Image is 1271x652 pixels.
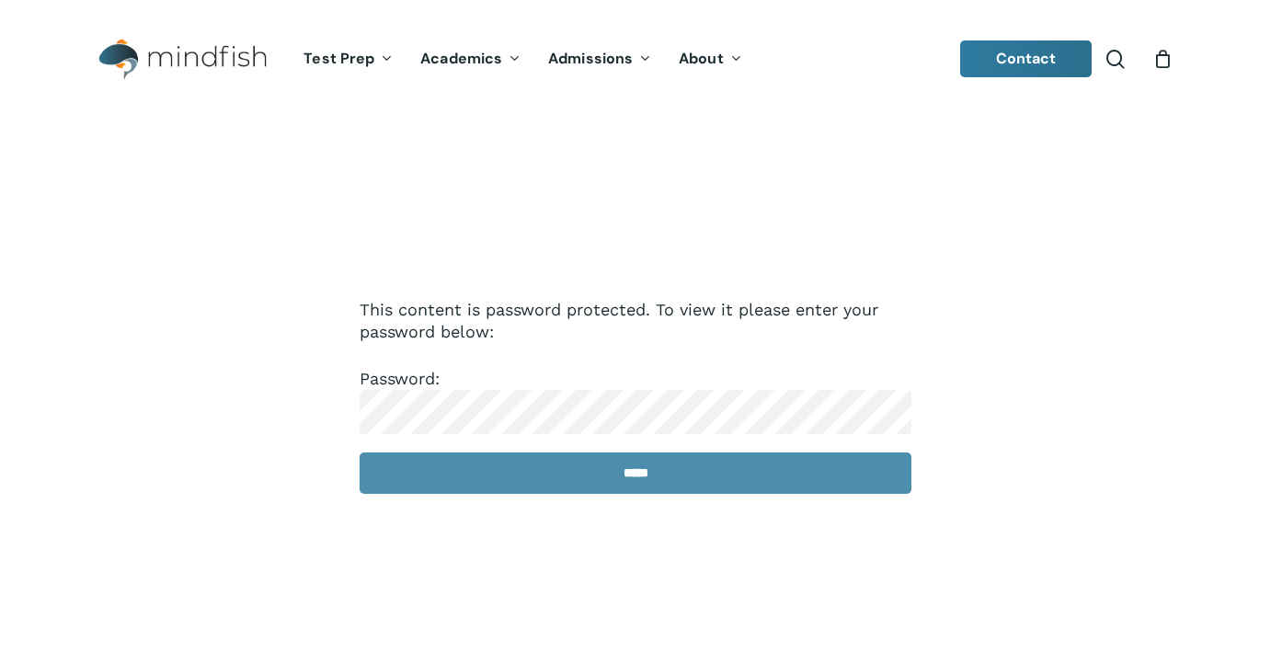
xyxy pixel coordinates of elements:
[548,49,633,68] span: Admissions
[679,49,724,68] span: About
[290,25,755,94] nav: Main Menu
[360,369,911,420] label: Password:
[960,40,1093,77] a: Contact
[360,390,911,434] input: Password:
[534,51,665,67] a: Admissions
[665,51,756,67] a: About
[406,51,534,67] a: Academics
[1150,531,1245,626] iframe: Chatbot
[303,49,374,68] span: Test Prep
[290,51,406,67] a: Test Prep
[420,49,502,68] span: Academics
[74,25,1197,94] header: Main Menu
[360,299,911,368] p: This content is password protected. To view it please enter your password below:
[996,49,1057,68] span: Contact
